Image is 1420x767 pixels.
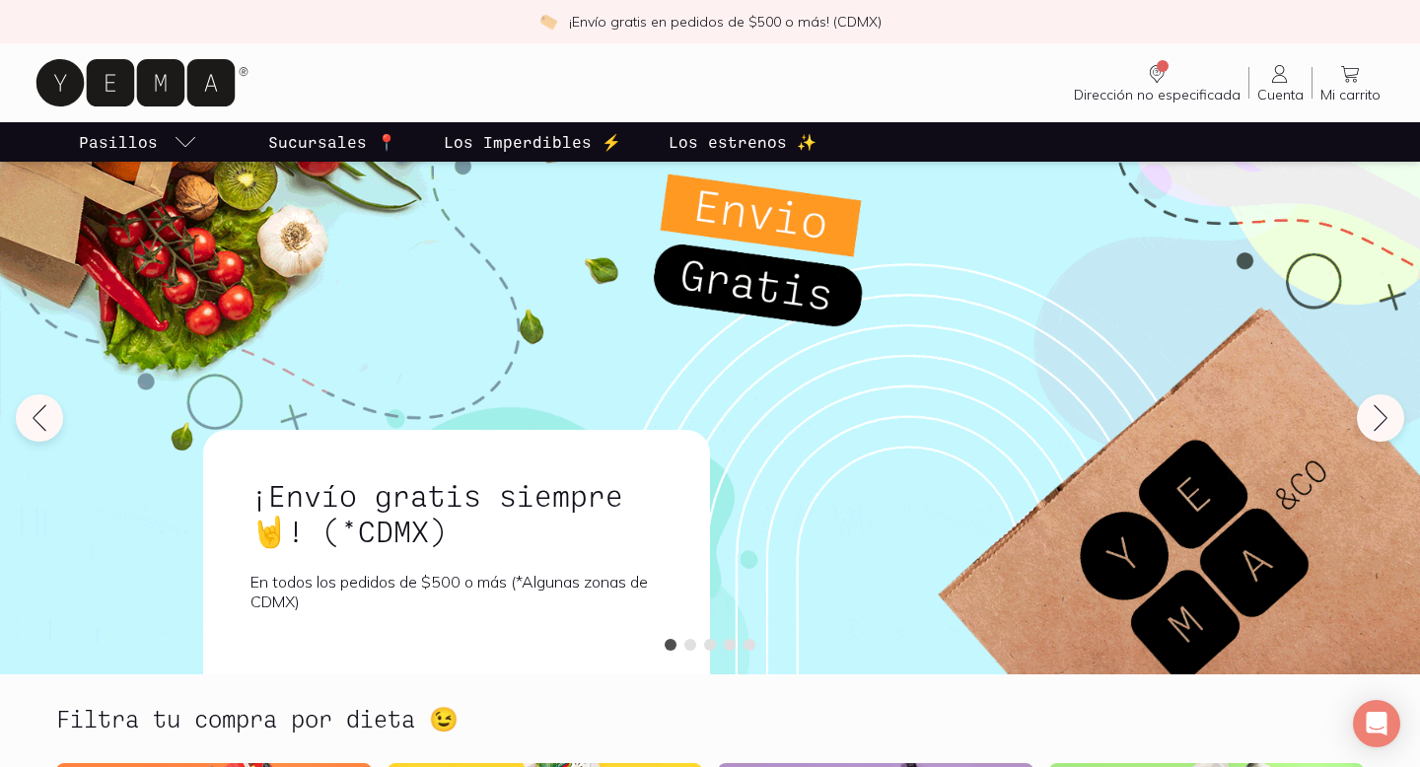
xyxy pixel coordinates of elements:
p: Los estrenos ✨ [669,130,816,154]
span: Dirección no especificada [1074,86,1241,104]
a: Mi carrito [1313,62,1388,104]
p: ¡Envío gratis en pedidos de $500 o más! (CDMX) [569,12,882,32]
a: Cuenta [1249,62,1312,104]
h1: ¡Envío gratis siempre🤘! (*CDMX) [250,477,663,548]
p: Sucursales 📍 [268,130,396,154]
a: Los Imperdibles ⚡️ [440,122,625,162]
p: En todos los pedidos de $500 o más (*Algunas zonas de CDMX) [250,572,663,611]
div: Open Intercom Messenger [1353,700,1400,747]
span: Cuenta [1257,86,1304,104]
p: Pasillos [79,130,158,154]
span: Mi carrito [1320,86,1381,104]
a: Dirección no especificada [1066,62,1248,104]
a: pasillo-todos-link [75,122,201,162]
p: Los Imperdibles ⚡️ [444,130,621,154]
img: check [539,13,557,31]
a: Sucursales 📍 [264,122,400,162]
a: Los estrenos ✨ [665,122,820,162]
h2: Filtra tu compra por dieta 😉 [56,706,459,732]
